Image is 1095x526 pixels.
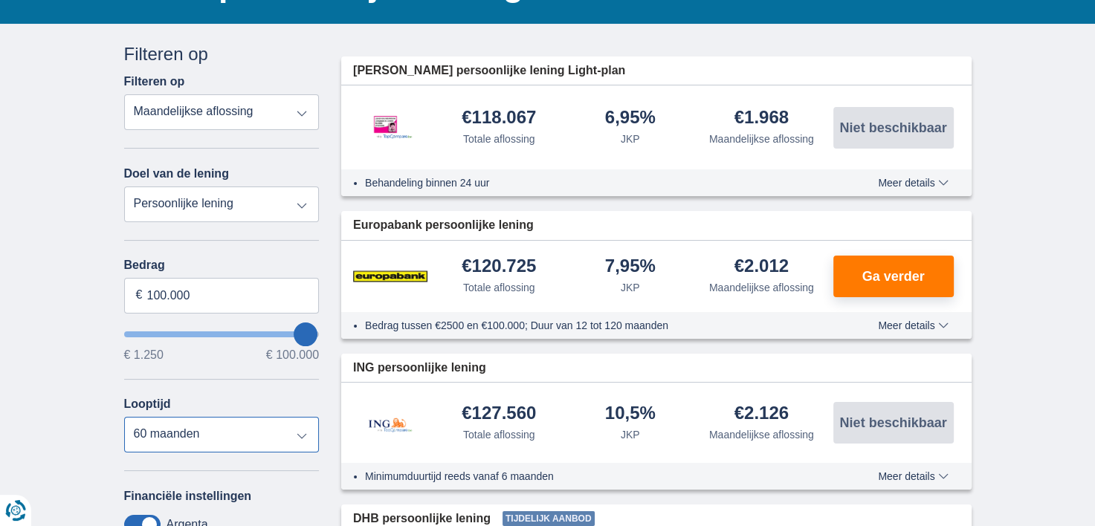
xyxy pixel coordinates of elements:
div: JKP [621,280,640,295]
label: Financiële instellingen [124,490,252,503]
label: Doel van de lening [124,167,229,181]
span: Meer details [878,178,948,188]
span: Tijdelijk aanbod [503,511,595,526]
div: €118.067 [462,108,536,129]
span: Meer details [878,320,948,331]
img: product.pl.alt Europabank [353,258,427,295]
label: Filteren op [124,75,185,88]
li: Bedrag tussen €2500 en €100.000; Duur van 12 tot 120 maanden [365,318,824,333]
div: Maandelijkse aflossing [709,427,814,442]
div: JKP [621,427,640,442]
div: JKP [621,131,640,146]
div: €1.968 [734,108,789,129]
img: product.pl.alt ING [353,397,427,447]
input: wantToBorrow [124,331,320,337]
li: Minimumduurtijd reeds vanaf 6 maanden [365,469,824,484]
div: €120.725 [462,257,536,277]
div: 10,5% [605,404,656,424]
div: €127.560 [462,404,536,424]
button: Niet beschikbaar [833,402,954,444]
div: Totale aflossing [463,427,535,442]
span: [PERSON_NAME] persoonlijke lening Light-plan [353,62,625,79]
span: Meer details [878,471,948,481]
button: Niet beschikbaar [833,107,954,149]
div: €2.012 [734,257,789,277]
span: Europabank persoonlijke lening [353,217,534,234]
div: Filteren op [124,42,320,67]
span: € [136,287,143,304]
div: €2.126 [734,404,789,424]
div: Totale aflossing [463,280,535,295]
span: Niet beschikbaar [839,416,946,429]
li: Behandeling binnen 24 uur [365,175,824,190]
span: Ga verder [862,270,924,283]
label: Bedrag [124,259,320,272]
span: Niet beschikbaar [839,121,946,134]
label: Looptijd [124,397,171,411]
span: ING persoonlijke lening [353,360,486,377]
button: Meer details [867,470,959,482]
img: product.pl.alt Leemans Kredieten [353,100,427,154]
div: Totale aflossing [463,131,535,146]
button: Meer details [867,177,959,189]
div: 6,95% [605,108,656,129]
span: € 100.000 [266,349,319,361]
div: Maandelijkse aflossing [709,131,814,146]
div: Maandelijkse aflossing [709,280,814,295]
button: Ga verder [833,256,954,297]
div: 7,95% [605,257,656,277]
button: Meer details [867,319,959,331]
span: € 1.250 [124,349,164,361]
